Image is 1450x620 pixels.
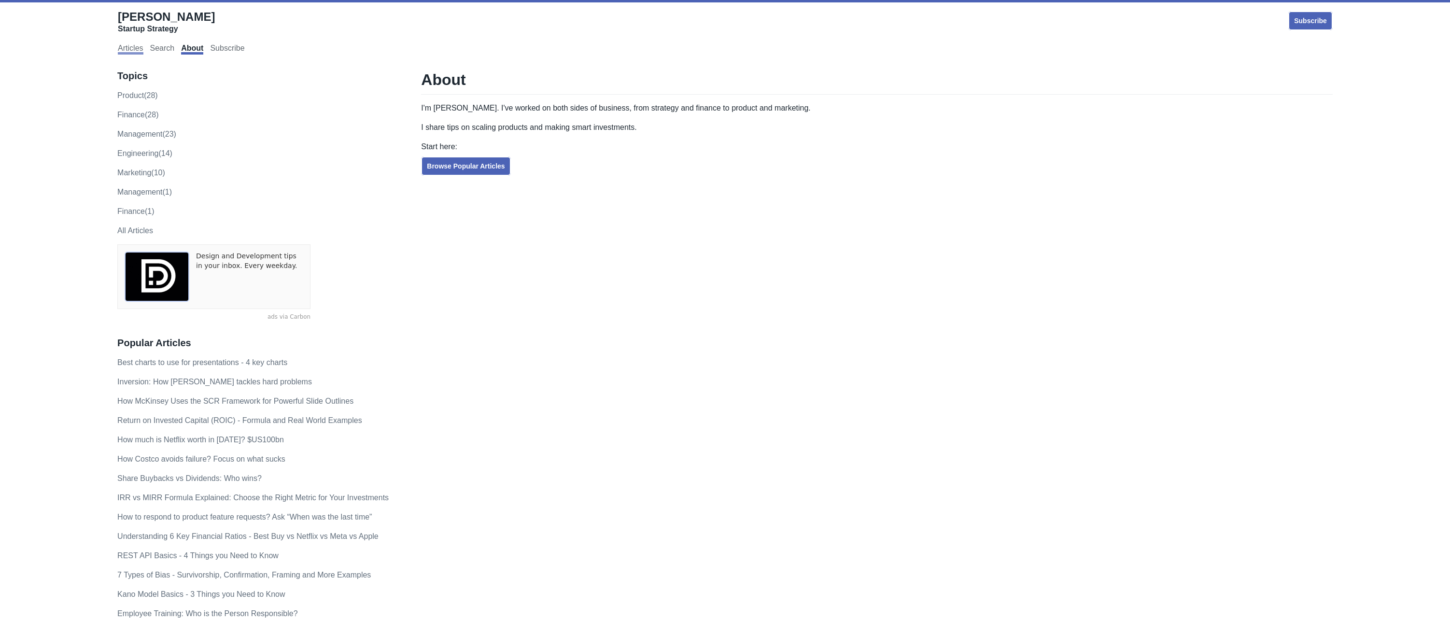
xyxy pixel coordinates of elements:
p: Start here: [421,141,1333,153]
p: I'm [PERSON_NAME]. I've worked on both sides of business, from strategy and finance to product an... [421,102,1333,114]
span: [PERSON_NAME] [118,10,215,23]
a: product(28) [117,91,158,99]
a: Finance(1) [117,207,154,215]
a: ads via Carbon [117,313,310,322]
a: Search [150,44,175,55]
a: All Articles [117,226,153,235]
a: REST API Basics - 4 Things you Need to Know [117,551,279,560]
a: Return on Invested Capital (ROIC) - Formula and Real World Examples [117,416,362,424]
a: How to respond to product feature requests? Ask “When was the last time” [117,513,372,521]
a: Management(1) [117,188,172,196]
a: Subscribe [210,44,244,55]
a: Inversion: How [PERSON_NAME] tackles hard problems [117,378,312,386]
h1: About [421,70,1333,95]
a: How McKinsey Uses the SCR Framework for Powerful Slide Outlines [117,397,353,405]
a: 7 Types of Bias - Survivorship, Confirmation, Framing and More Examples [117,571,371,579]
a: Design and Development tips in your inbox. Every weekday. [196,252,303,302]
p: I share tips on scaling products and making smart investments. [421,122,1333,133]
a: Kano Model Basics - 3 Things you Need to Know [117,590,285,598]
a: Articles [118,44,143,55]
h3: Topics [117,70,401,82]
a: Understanding 6 Key Financial Ratios - Best Buy vs Netflix vs Meta vs Apple [117,532,379,540]
a: Subscribe [1288,11,1333,30]
a: IRR vs MIRR Formula Explained: Choose the Right Metric for Your Investments [117,493,389,502]
div: Startup Strategy [118,24,215,34]
a: Employee Training: Who is the Person Responsible? [117,609,298,618]
a: engineering(14) [117,149,172,157]
a: [PERSON_NAME]Startup Strategy [118,10,215,34]
a: Browse Popular Articles [421,156,510,176]
h3: Popular Articles [117,337,401,349]
a: management(23) [117,130,176,138]
a: finance(28) [117,111,158,119]
a: How much is Netflix worth in [DATE]? $US100bn [117,436,284,444]
img: ads via Carbon [125,252,189,302]
a: Best charts to use for presentations - 4 key charts [117,358,287,366]
a: How Costco avoids failure? Focus on what sucks [117,455,285,463]
a: Share Buybacks vs Dividends: Who wins? [117,474,262,482]
a: marketing(10) [117,169,165,177]
a: About [181,44,203,55]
